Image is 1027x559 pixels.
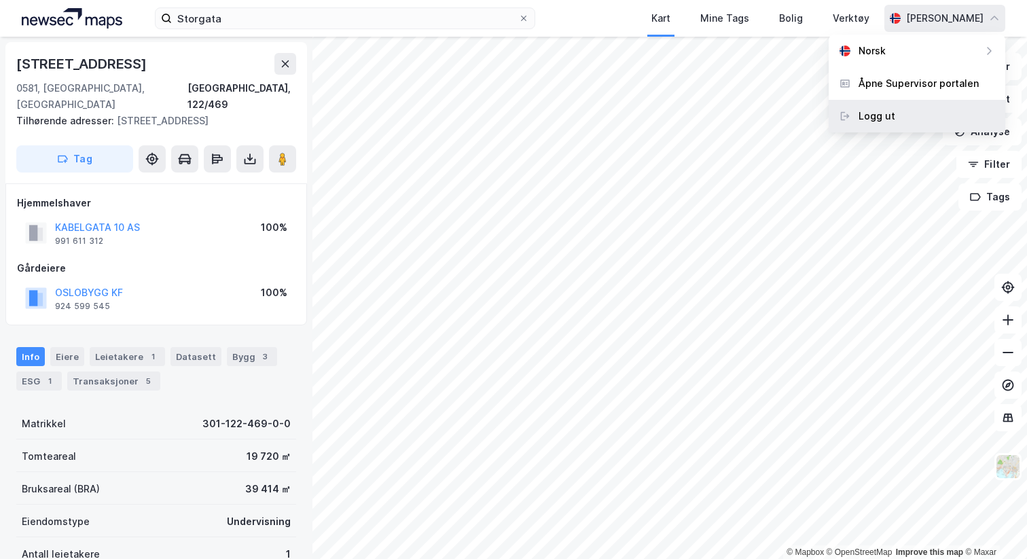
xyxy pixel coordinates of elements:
div: 3 [258,350,272,363]
div: Gårdeiere [17,260,295,276]
div: Eiendomstype [22,513,90,530]
div: [GEOGRAPHIC_DATA], 122/469 [187,80,296,113]
a: OpenStreetMap [827,547,893,557]
div: 1 [146,350,160,363]
div: 100% [261,219,287,236]
a: Mapbox [787,547,824,557]
div: 39 414 ㎡ [245,481,291,497]
div: Datasett [170,347,221,366]
span: Tilhørende adresser: [16,115,117,126]
div: 0581, [GEOGRAPHIC_DATA], [GEOGRAPHIC_DATA] [16,80,187,113]
div: 991 611 312 [55,236,103,247]
div: ESG [16,372,62,391]
img: Z [995,454,1021,480]
div: Åpne Supervisor portalen [859,75,979,92]
div: Bruksareal (BRA) [22,481,100,497]
div: Undervisning [227,513,291,530]
div: Hjemmelshaver [17,195,295,211]
div: Kontrollprogram for chat [959,494,1027,559]
div: Info [16,347,45,366]
div: Transaksjoner [67,372,160,391]
div: 100% [261,285,287,301]
div: [PERSON_NAME] [906,10,984,26]
div: Leietakere [90,347,165,366]
div: Kart [651,10,670,26]
div: 5 [141,374,155,388]
div: Logg ut [859,108,895,124]
div: Matrikkel [22,416,66,432]
div: 924 599 545 [55,301,110,312]
input: Søk på adresse, matrikkel, gårdeiere, leietakere eller personer [172,8,518,29]
div: Bolig [779,10,803,26]
div: Tomteareal [22,448,76,465]
div: 301-122-469-0-0 [202,416,291,432]
img: logo.a4113a55bc3d86da70a041830d287a7e.svg [22,8,122,29]
div: Norsk [859,43,886,59]
div: Eiere [50,347,84,366]
div: Mine Tags [700,10,749,26]
div: Bygg [227,347,277,366]
div: [STREET_ADDRESS] [16,113,285,129]
div: 19 720 ㎡ [247,448,291,465]
a: Improve this map [896,547,963,557]
button: Filter [956,151,1022,178]
iframe: Chat Widget [959,494,1027,559]
div: 1 [43,374,56,388]
div: Verktøy [833,10,869,26]
div: [STREET_ADDRESS] [16,53,149,75]
button: Tag [16,145,133,173]
button: Tags [958,183,1022,211]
